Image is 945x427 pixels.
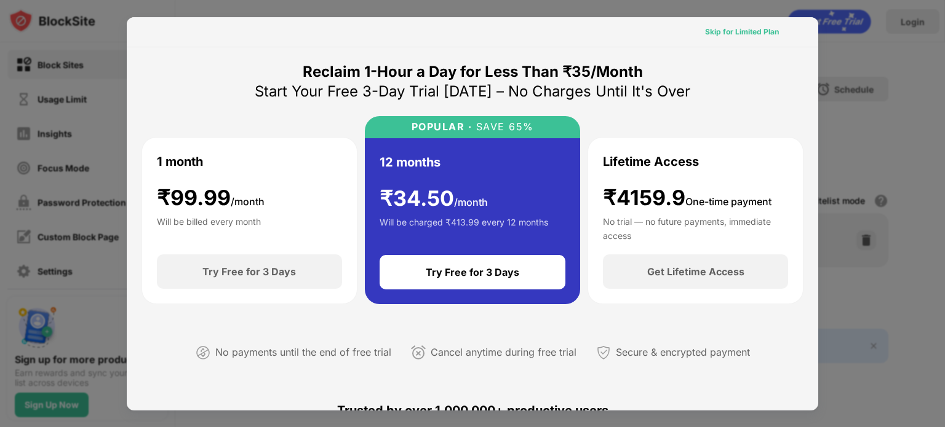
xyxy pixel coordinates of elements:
[647,265,744,278] div: Get Lifetime Access
[412,121,472,133] div: POPULAR ·
[157,215,261,240] div: Will be billed every month
[380,186,488,211] div: ₹ 34.50
[196,345,210,360] img: not-paying
[303,62,643,82] div: Reclaim 1-Hour a Day for Less Than ₹35/Month
[705,26,779,38] div: Skip for Limited Plan
[596,345,611,360] img: secured-payment
[255,82,690,101] div: Start Your Free 3-Day Trial [DATE] – No Charges Until It's Over
[603,186,772,211] div: ₹4159.9
[231,195,265,208] span: /month
[380,153,441,171] div: 12 months
[215,343,391,361] div: No payments until the end of free trial
[603,152,699,171] div: Lifetime Access
[157,186,265,211] div: ₹ 99.99
[380,216,548,240] div: Will be charged ₹413.99 every 12 months
[616,343,750,361] div: Secure & encrypted payment
[426,266,519,278] div: Try Free for 3 Days
[157,152,203,171] div: 1 month
[685,195,772,208] span: One-time payment
[202,265,296,278] div: Try Free for 3 Days
[454,196,488,208] span: /month
[411,345,426,360] img: cancel-anytime
[472,121,534,133] div: SAVE 65%
[431,343,576,361] div: Cancel anytime during free trial
[603,215,788,240] div: No trial — no future payments, immediate access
